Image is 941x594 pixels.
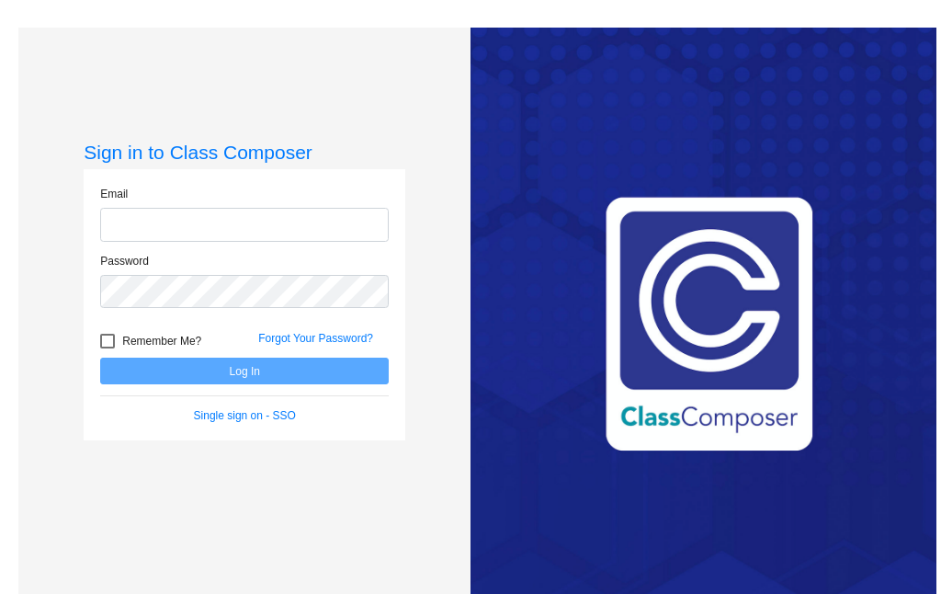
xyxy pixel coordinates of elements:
label: Password [100,253,149,269]
h3: Sign in to Class Composer [84,141,405,164]
label: Email [100,186,128,202]
span: Remember Me? [122,330,201,352]
a: Forgot Your Password? [258,332,373,345]
button: Log In [100,358,389,384]
a: Single sign on - SSO [194,409,296,422]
